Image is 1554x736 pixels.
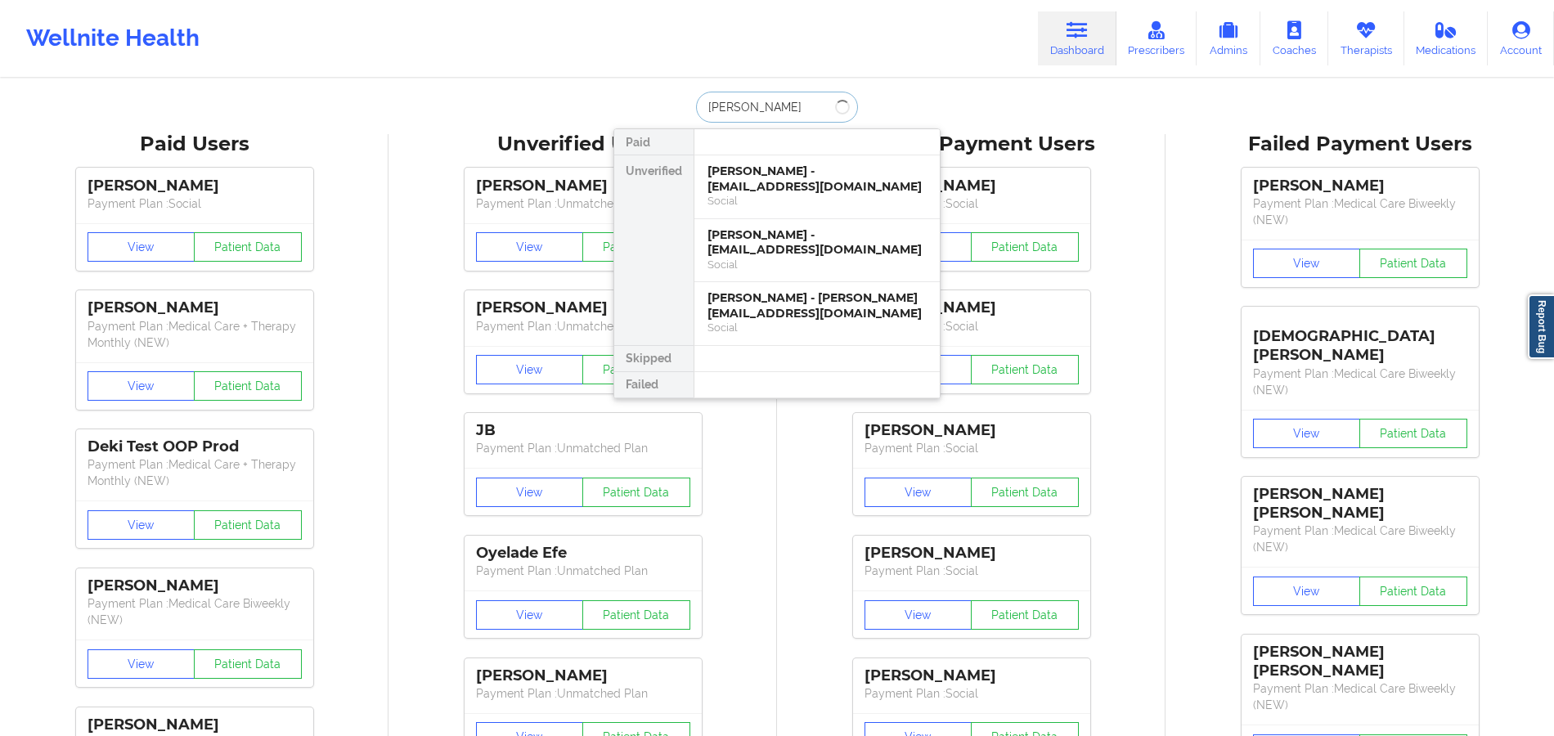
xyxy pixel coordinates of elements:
div: [PERSON_NAME] [PERSON_NAME] [1253,643,1467,680]
button: View [865,600,972,630]
div: [PERSON_NAME] [865,298,1079,317]
a: Medications [1404,11,1489,65]
button: View [865,478,972,507]
div: [DEMOGRAPHIC_DATA][PERSON_NAME] [1253,315,1467,365]
div: [PERSON_NAME] [88,577,302,595]
div: Failed Payment Users [1177,132,1543,157]
p: Payment Plan : Medical Care Biweekly (NEW) [1253,680,1467,713]
div: [PERSON_NAME] [476,298,690,317]
div: Paid [614,129,694,155]
button: Patient Data [194,371,302,401]
p: Payment Plan : Medical Care Biweekly (NEW) [1253,195,1467,228]
button: View [1253,419,1361,448]
button: Patient Data [582,232,690,262]
a: Coaches [1260,11,1328,65]
a: Dashboard [1038,11,1116,65]
p: Payment Plan : Medical Care Biweekly (NEW) [1253,523,1467,555]
p: Payment Plan : Unmatched Plan [476,563,690,579]
p: Payment Plan : Social [88,195,302,212]
p: Payment Plan : Social [865,685,1079,702]
p: Payment Plan : Medical Care Biweekly (NEW) [1253,366,1467,398]
div: [PERSON_NAME] [865,421,1079,440]
div: Social [707,258,927,272]
button: View [476,478,584,507]
div: Deki Test OOP Prod [88,438,302,456]
div: Failed [614,372,694,398]
button: Patient Data [1359,249,1467,278]
div: [PERSON_NAME] [865,544,1079,563]
div: [PERSON_NAME] [1253,177,1467,195]
div: Social [707,194,927,208]
div: JB [476,421,690,440]
a: Account [1488,11,1554,65]
a: Report Bug [1528,294,1554,359]
div: [PERSON_NAME] [865,666,1079,685]
button: Patient Data [194,510,302,540]
div: [PERSON_NAME] [PERSON_NAME] [1253,485,1467,523]
p: Payment Plan : Medical Care + Therapy Monthly (NEW) [88,318,302,351]
div: Skipped [614,346,694,372]
a: Therapists [1328,11,1404,65]
div: [PERSON_NAME] [88,716,302,734]
p: Payment Plan : Unmatched Plan [476,440,690,456]
button: View [476,355,584,384]
button: View [1253,249,1361,278]
button: Patient Data [971,478,1079,507]
p: Payment Plan : Social [865,318,1079,334]
button: View [88,649,195,679]
p: Payment Plan : Social [865,563,1079,579]
div: [PERSON_NAME] [88,177,302,195]
button: View [476,232,584,262]
div: Unverified Users [400,132,766,157]
button: Patient Data [582,478,690,507]
div: [PERSON_NAME] [476,177,690,195]
button: Patient Data [582,600,690,630]
p: Payment Plan : Medical Care + Therapy Monthly (NEW) [88,456,302,489]
div: [PERSON_NAME] [88,298,302,317]
p: Payment Plan : Unmatched Plan [476,195,690,212]
button: Patient Data [194,649,302,679]
button: View [88,232,195,262]
a: Prescribers [1116,11,1197,65]
div: [PERSON_NAME] [476,666,690,685]
div: [PERSON_NAME] - [EMAIL_ADDRESS][DOMAIN_NAME] [707,164,927,194]
button: Patient Data [582,355,690,384]
div: Social [707,321,927,334]
div: Skipped Payment Users [788,132,1154,157]
p: Payment Plan : Social [865,195,1079,212]
div: Unverified [614,155,694,346]
button: Patient Data [1359,577,1467,606]
button: Patient Data [971,355,1079,384]
p: Payment Plan : Unmatched Plan [476,685,690,702]
p: Payment Plan : Unmatched Plan [476,318,690,334]
button: Patient Data [971,232,1079,262]
button: Patient Data [971,600,1079,630]
p: Payment Plan : Social [865,440,1079,456]
div: [PERSON_NAME] - [PERSON_NAME][EMAIL_ADDRESS][DOMAIN_NAME] [707,290,927,321]
div: Oyelade Efe [476,544,690,563]
div: [PERSON_NAME] - [EMAIL_ADDRESS][DOMAIN_NAME] [707,227,927,258]
button: View [88,371,195,401]
a: Admins [1197,11,1260,65]
div: Paid Users [11,132,377,157]
button: View [88,510,195,540]
button: Patient Data [1359,419,1467,448]
p: Payment Plan : Medical Care Biweekly (NEW) [88,595,302,628]
button: View [1253,577,1361,606]
div: [PERSON_NAME] [865,177,1079,195]
button: Patient Data [194,232,302,262]
button: View [476,600,584,630]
